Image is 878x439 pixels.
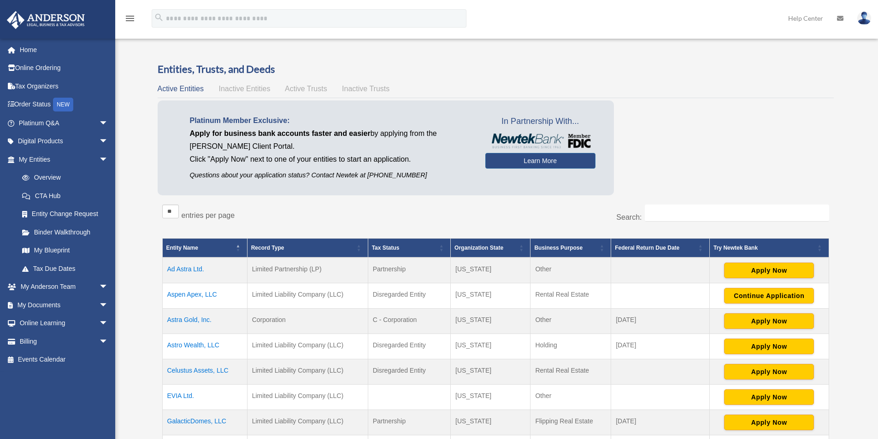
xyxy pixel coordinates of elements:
[530,385,611,410] td: Other
[162,258,247,283] td: Ad Astra Ltd.
[99,296,118,315] span: arrow_drop_down
[724,364,814,380] button: Apply Now
[162,283,247,309] td: Aspen Apex, LLC
[247,334,368,359] td: Limited Liability Company (LLC)
[724,389,814,405] button: Apply Now
[13,187,118,205] a: CTA Hub
[6,150,118,169] a: My Entitiesarrow_drop_down
[451,239,530,258] th: Organization State: Activate to sort
[13,205,118,223] a: Entity Change Request
[99,314,118,333] span: arrow_drop_down
[6,41,122,59] a: Home
[615,245,679,251] span: Federal Return Due Date
[158,85,204,93] span: Active Entities
[190,170,471,181] p: Questions about your application status? Contact Newtek at [PHONE_NUMBER]
[724,263,814,278] button: Apply Now
[534,245,583,251] span: Business Purpose
[162,309,247,334] td: Astra Gold, Inc.
[454,245,503,251] span: Organization State
[451,410,530,435] td: [US_STATE]
[190,129,371,137] span: Apply for business bank accounts faster and easier
[6,296,122,314] a: My Documentsarrow_drop_down
[99,114,118,133] span: arrow_drop_down
[724,288,814,304] button: Continue Application
[247,283,368,309] td: Limited Liability Company (LLC)
[372,245,400,251] span: Tax Status
[611,334,710,359] td: [DATE]
[99,278,118,297] span: arrow_drop_down
[368,239,450,258] th: Tax Status: Activate to sort
[99,150,118,169] span: arrow_drop_down
[6,314,122,333] a: Online Learningarrow_drop_down
[53,98,73,111] div: NEW
[530,239,611,258] th: Business Purpose: Activate to sort
[247,385,368,410] td: Limited Liability Company (LLC)
[247,410,368,435] td: Limited Liability Company (LLC)
[857,12,871,25] img: User Pic
[162,410,247,435] td: GalacticDomes, LLC
[190,114,471,127] p: Platinum Member Exclusive:
[485,114,595,129] span: In Partnership With...
[451,283,530,309] td: [US_STATE]
[724,339,814,354] button: Apply Now
[368,359,450,385] td: Disregarded Entity
[162,359,247,385] td: Celustus Assets, LLC
[247,359,368,385] td: Limited Liability Company (LLC)
[158,62,834,76] h3: Entities, Trusts, and Deeds
[451,309,530,334] td: [US_STATE]
[710,239,829,258] th: Try Newtek Bank : Activate to sort
[13,241,118,260] a: My Blueprint
[530,334,611,359] td: Holding
[530,283,611,309] td: Rental Real Estate
[616,213,642,221] label: Search:
[530,359,611,385] td: Rental Real Estate
[13,259,118,278] a: Tax Due Dates
[124,13,136,24] i: menu
[162,239,247,258] th: Entity Name: Activate to invert sorting
[368,334,450,359] td: Disregarded Entity
[530,258,611,283] td: Other
[713,242,814,253] div: Try Newtek Bank
[251,245,284,251] span: Record Type
[162,385,247,410] td: EVIA Ltd.
[6,59,122,77] a: Online Ordering
[247,309,368,334] td: Corporation
[124,16,136,24] a: menu
[6,332,122,351] a: Billingarrow_drop_down
[490,134,591,148] img: NewtekBankLogoSM.png
[530,309,611,334] td: Other
[611,239,710,258] th: Federal Return Due Date: Activate to sort
[285,85,327,93] span: Active Trusts
[368,283,450,309] td: Disregarded Entity
[368,258,450,283] td: Partnership
[6,351,122,369] a: Events Calendar
[6,132,122,151] a: Digital Productsarrow_drop_down
[451,258,530,283] td: [US_STATE]
[13,169,113,187] a: Overview
[247,239,368,258] th: Record Type: Activate to sort
[154,12,164,23] i: search
[724,415,814,430] button: Apply Now
[368,410,450,435] td: Partnership
[368,309,450,334] td: C - Corporation
[451,385,530,410] td: [US_STATE]
[166,245,198,251] span: Entity Name
[99,132,118,151] span: arrow_drop_down
[451,334,530,359] td: [US_STATE]
[99,332,118,351] span: arrow_drop_down
[611,309,710,334] td: [DATE]
[342,85,389,93] span: Inactive Trusts
[247,258,368,283] td: Limited Partnership (LP)
[4,11,88,29] img: Anderson Advisors Platinum Portal
[162,334,247,359] td: Astro Wealth, LLC
[190,127,471,153] p: by applying from the [PERSON_NAME] Client Portal.
[451,359,530,385] td: [US_STATE]
[6,114,122,132] a: Platinum Q&Aarrow_drop_down
[190,153,471,166] p: Click "Apply Now" next to one of your entities to start an application.
[485,153,595,169] a: Learn More
[13,223,118,241] a: Binder Walkthrough
[218,85,270,93] span: Inactive Entities
[182,211,235,219] label: entries per page
[724,313,814,329] button: Apply Now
